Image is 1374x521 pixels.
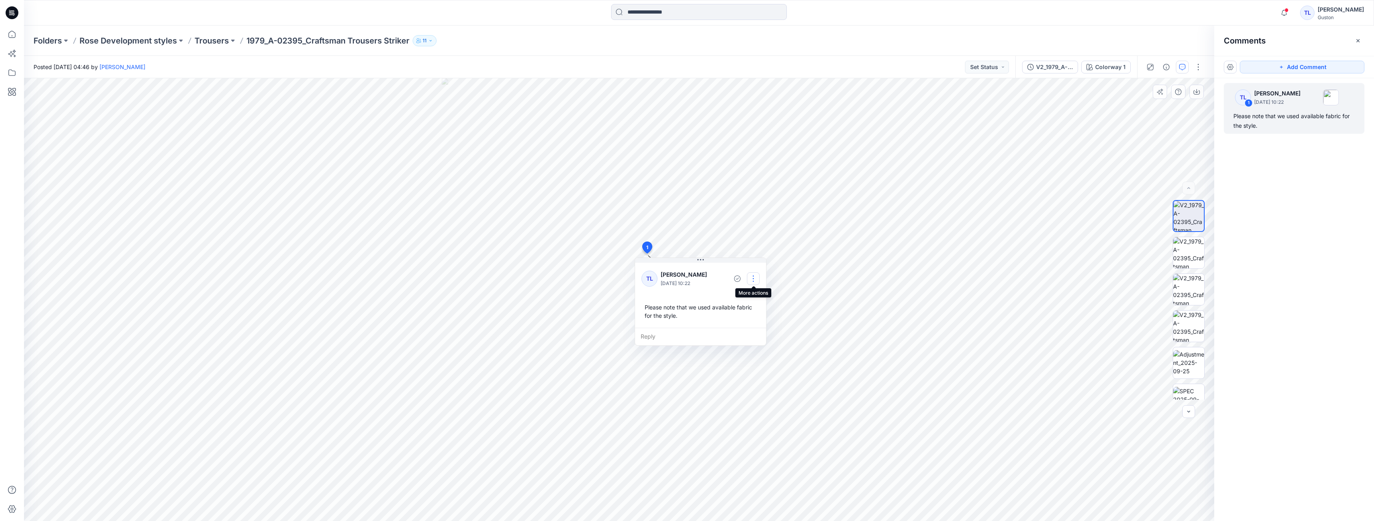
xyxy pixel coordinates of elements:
[661,279,713,287] p: [DATE] 10:22
[1233,111,1355,131] div: Please note that we used available fabric for the style.
[246,35,409,46] p: 1979_A-02395_Craftsman Trousers Striker
[641,300,760,323] div: Please note that we used available fabric for the style.
[1173,274,1204,305] img: V2_1979_A-02395_Craftsman Trousers Striker_Colorway 1_Left
[34,35,62,46] a: Folders
[1245,99,1253,107] div: 1
[99,63,145,70] a: [PERSON_NAME]
[79,35,177,46] a: Rose Development styles
[641,271,657,287] div: TL
[1095,63,1126,71] div: Colorway 1
[1300,6,1314,20] div: TL
[1173,350,1204,375] img: Adjustment_2025-09-25
[423,36,427,45] p: 11
[1173,237,1204,268] img: V2_1979_A-02395_Craftsman Trousers Striker_Colorway 1_Back
[1173,201,1204,231] img: V2_1979_A-02395_Craftsman Trousers Striker_Colorway 1_Front
[195,35,229,46] a: Trousers
[1318,14,1364,20] div: Guston
[635,328,766,345] div: Reply
[413,35,437,46] button: 11
[1160,61,1173,73] button: Details
[1173,387,1204,412] img: SPEC 2025-09-26 095107
[1254,98,1301,106] p: [DATE] 10:22
[1173,311,1204,342] img: V2_1979_A-02395_Craftsman Trousers Striker_Colorway 1_Right
[1022,61,1078,73] button: V2_1979_A-02395_Craftsman Trousers Striker
[1224,36,1266,46] h2: Comments
[1240,61,1364,73] button: Add Comment
[661,270,713,279] p: [PERSON_NAME]
[1081,61,1131,73] button: Colorway 1
[1318,5,1364,14] div: [PERSON_NAME]
[1036,63,1073,71] div: V2_1979_A-02395_Craftsman Trousers Striker
[646,244,648,251] span: 1
[1235,89,1251,105] div: TL
[1254,89,1301,98] p: [PERSON_NAME]
[34,63,145,71] span: Posted [DATE] 04:46 by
